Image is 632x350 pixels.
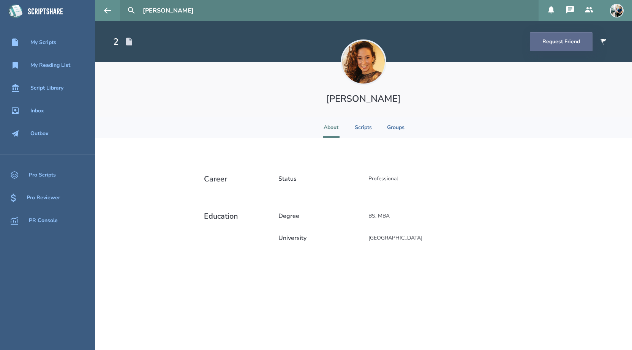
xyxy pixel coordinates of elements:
[341,39,386,85] img: user_1750555682-crop.jpg
[387,117,404,138] li: Groups
[30,131,49,137] div: Outbox
[355,117,372,138] li: Scripts
[30,108,44,114] div: Inbox
[294,93,433,105] h1: [PERSON_NAME]
[204,174,272,185] h2: Career
[530,32,592,51] button: Request Friend
[278,212,362,220] h2: Degree
[30,62,70,68] div: My Reading List
[362,228,429,248] div: [GEOGRAPHIC_DATA]
[362,206,396,226] div: BS, MBA
[323,117,340,138] li: About
[30,85,63,91] div: Script Library
[113,36,134,48] div: Total Scripts
[204,211,272,244] h2: Education
[29,172,56,178] div: Pro Scripts
[278,175,362,183] h2: Status
[29,218,58,224] div: PR Console
[30,39,56,46] div: My Scripts
[362,169,404,189] div: Professional
[610,4,624,17] img: user_1673573717-crop.jpg
[27,195,60,201] div: Pro Reviewer
[113,36,118,48] div: 2
[278,234,362,242] h2: University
